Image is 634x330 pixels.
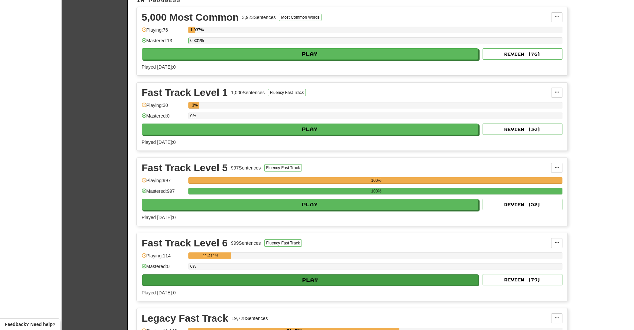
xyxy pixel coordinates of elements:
[142,199,479,210] button: Play
[483,199,562,210] button: Review (52)
[142,274,479,286] button: Play
[142,215,176,220] span: Played [DATE]: 0
[142,48,479,60] button: Play
[142,163,228,173] div: Fast Track Level 5
[190,177,562,184] div: 100%
[142,113,185,124] div: Mastered: 0
[190,102,199,109] div: 3%
[142,140,176,145] span: Played [DATE]: 0
[268,89,306,96] button: Fluency Fast Track
[231,240,261,246] div: 999 Sentences
[242,14,276,21] div: 3,923 Sentences
[142,252,185,263] div: Playing: 114
[190,27,196,33] div: 1.937%
[142,188,185,199] div: Mastered: 997
[5,321,55,328] span: Open feedback widget
[231,89,265,96] div: 1,000 Sentences
[264,164,302,171] button: Fluency Fast Track
[142,124,479,135] button: Play
[483,48,562,60] button: Review (76)
[142,238,228,248] div: Fast Track Level 6
[231,165,261,171] div: 997 Sentences
[190,188,562,194] div: 100%
[142,313,228,323] div: Legacy Fast Track
[190,252,231,259] div: 11.411%
[142,263,185,274] div: Mastered: 0
[142,37,185,48] div: Mastered: 13
[142,64,176,70] span: Played [DATE]: 0
[483,124,562,135] button: Review (30)
[142,177,185,188] div: Playing: 997
[483,274,562,285] button: Review (79)
[142,102,185,113] div: Playing: 30
[264,239,302,247] button: Fluency Fast Track
[142,12,239,22] div: 5,000 Most Common
[232,315,268,322] div: 19,728 Sentences
[279,14,321,21] button: Most Common Words
[142,290,176,295] span: Played [DATE]: 0
[142,88,228,98] div: Fast Track Level 1
[142,27,185,38] div: Playing: 76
